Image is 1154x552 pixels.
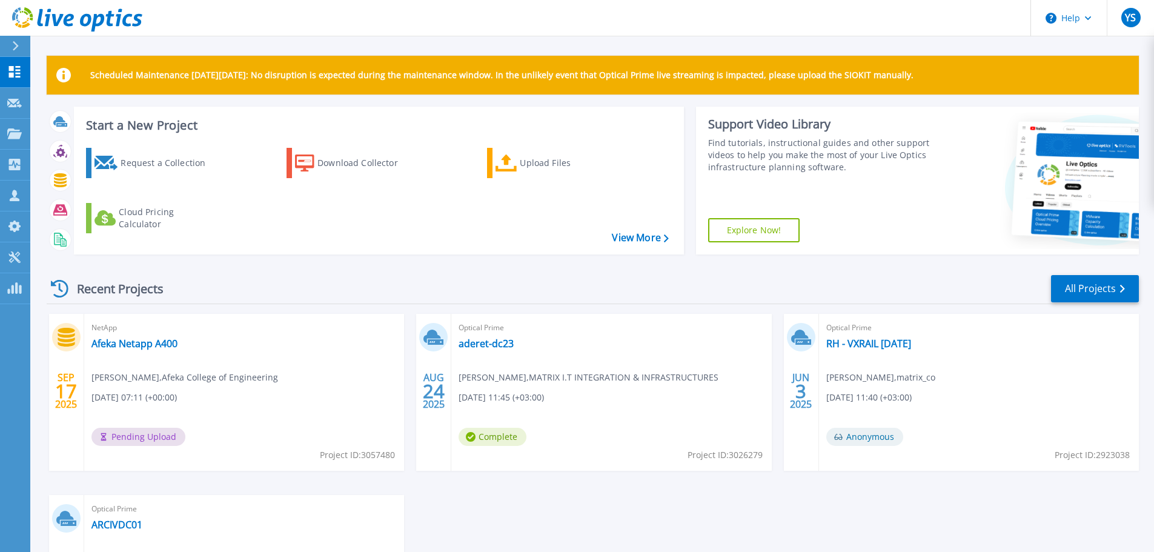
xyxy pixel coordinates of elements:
div: Upload Files [520,151,617,175]
span: 3 [795,386,806,396]
a: Download Collector [287,148,422,178]
div: SEP 2025 [55,369,78,413]
a: ARCIVDC01 [91,519,142,531]
p: Scheduled Maintenance [DATE][DATE]: No disruption is expected during the maintenance window. In t... [90,70,914,80]
div: JUN 2025 [789,369,812,413]
div: AUG 2025 [422,369,445,413]
span: [DATE] 11:40 (+03:00) [826,391,912,404]
div: Request a Collection [121,151,217,175]
span: [PERSON_NAME] , matrix_co [826,371,935,384]
span: 17 [55,386,77,396]
div: Download Collector [317,151,414,175]
span: Optical Prime [826,321,1132,334]
span: [PERSON_NAME] , MATRIX I.T INTEGRATION & INFRASTRUCTURES [459,371,718,384]
span: Pending Upload [91,428,185,446]
span: 24 [423,386,445,396]
a: Upload Files [487,148,622,178]
span: Optical Prime [459,321,764,334]
span: Project ID: 2923038 [1055,448,1130,462]
a: All Projects [1051,275,1139,302]
span: Anonymous [826,428,903,446]
span: Complete [459,428,526,446]
a: View More [612,232,668,244]
a: Cloud Pricing Calculator [86,203,221,233]
span: Project ID: 3057480 [320,448,395,462]
span: [DATE] 11:45 (+03:00) [459,391,544,404]
span: [PERSON_NAME] , Afeka College of Engineering [91,371,278,384]
div: Support Video Library [708,116,934,132]
span: Optical Prime [91,502,397,516]
div: Cloud Pricing Calculator [119,206,216,230]
span: YS [1125,13,1136,22]
a: Explore Now! [708,218,800,242]
span: NetApp [91,321,397,334]
a: Afeka Netapp A400 [91,338,177,350]
a: Request a Collection [86,148,221,178]
h3: Start a New Project [86,119,668,132]
span: Project ID: 3026279 [688,448,763,462]
div: Recent Projects [47,274,180,304]
a: RH - VXRAIL [DATE] [826,338,911,350]
a: aderet-dc23 [459,338,514,350]
div: Find tutorials, instructional guides and other support videos to help you make the most of your L... [708,137,934,173]
span: [DATE] 07:11 (+00:00) [91,391,177,404]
